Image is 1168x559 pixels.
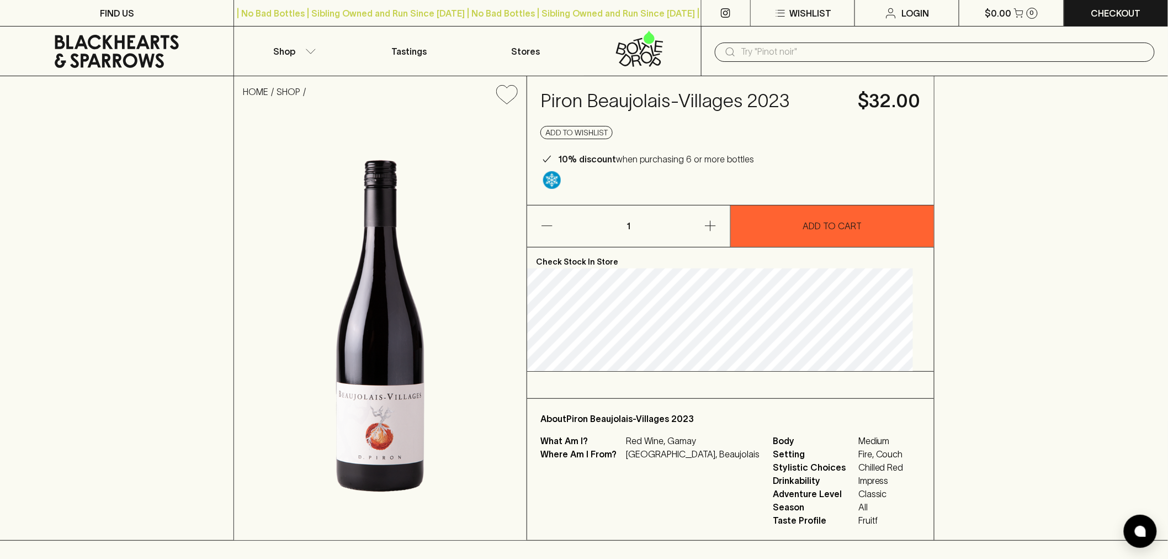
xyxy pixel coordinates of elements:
[1091,7,1141,20] p: Checkout
[558,152,754,166] p: when purchasing 6 or more bottles
[741,43,1146,61] input: Try "Pinot noir"
[391,45,427,58] p: Tastings
[985,7,1012,20] p: $0.00
[858,487,904,500] span: Classic
[1030,10,1034,16] p: 0
[858,500,904,514] span: All
[773,487,856,500] span: Adventure Level
[1135,526,1146,537] img: bubble-icon
[858,89,921,113] h4: $32.00
[540,434,623,447] p: What Am I?
[773,434,856,447] span: Body
[243,87,268,97] a: HOME
[773,500,856,514] span: Season
[773,514,856,527] span: Taste Profile
[773,474,856,487] span: Drinkability
[902,7,930,20] p: Login
[234,113,527,540] img: 38078.png
[540,89,845,113] h4: Piron Beaujolais-Villages 2023
[858,447,904,461] span: Fire, Couch
[540,447,623,461] p: Where Am I From?
[789,7,831,20] p: Wishlist
[492,81,522,109] button: Add to wishlist
[558,154,616,164] b: 10% discount
[468,27,584,76] a: Stores
[626,434,760,447] p: Red Wine, Gamay
[540,126,613,139] button: Add to wishlist
[540,168,564,192] a: Wonderful as is, but a slight chill will enhance the aromatics and give it a beautiful crunch.
[803,219,862,233] p: ADD TO CART
[626,447,760,461] p: [GEOGRAPHIC_DATA], Beaujolais
[773,447,856,461] span: Setting
[540,412,921,425] p: About Piron Beaujolais-Villages 2023
[273,45,295,58] p: Shop
[277,87,300,97] a: SHOP
[512,45,540,58] p: Stores
[100,7,134,20] p: FIND US
[234,27,351,76] button: Shop
[351,27,468,76] a: Tastings
[858,474,904,487] span: Impress
[858,461,904,474] span: Chilled Red
[527,247,934,268] p: Check Stock In Store
[615,205,642,247] p: 1
[858,434,904,447] span: Medium
[773,461,856,474] span: Stylistic Choices
[731,205,933,247] button: ADD TO CART
[543,171,561,189] img: Chilled Red
[858,514,904,527] span: Fruitf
